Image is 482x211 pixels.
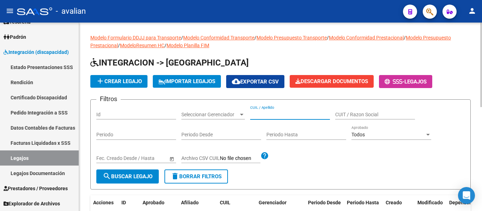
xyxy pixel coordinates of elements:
[96,169,159,184] button: Buscar Legajo
[158,78,215,85] span: IMPORTAR LEGAJOS
[181,155,220,161] span: Archivo CSV CUIL
[4,185,68,192] span: Prestadores / Proveedores
[103,173,152,180] span: Buscar Legajo
[232,79,279,85] span: Exportar CSV
[96,155,122,161] input: Fecha inicio
[153,75,221,88] button: IMPORTAR LEGAJOS
[4,48,69,56] span: Integración (discapacidad)
[220,200,230,205] span: CUIL
[181,112,239,118] span: Seleccionar Gerenciador
[128,155,163,161] input: Fecha fin
[404,79,427,85] span: Legajos
[329,35,404,41] a: Modelo Conformidad Prestacional
[220,155,260,162] input: Archivo CSV CUIL
[56,4,86,19] span: - avalian
[171,173,222,180] span: Borrar Filtros
[96,78,142,85] span: Crear Legajo
[4,33,26,41] span: Padrón
[96,94,121,104] h3: Filtros
[449,200,479,205] span: Dependencia
[103,172,111,180] mat-icon: search
[351,132,365,137] span: Todos
[260,151,269,160] mat-icon: help
[90,58,249,68] span: INTEGRACION -> [GEOGRAPHIC_DATA]
[168,155,175,162] button: Open calendar
[96,77,104,85] mat-icon: add
[181,200,199,205] span: Afiliado
[308,200,341,205] span: Periodo Desde
[167,43,209,48] a: Modelo Planilla FIM
[121,200,126,205] span: ID
[295,78,368,85] span: Descargar Documentos
[290,75,374,88] button: Descargar Documentos
[90,35,181,41] a: Modelo Formulario DDJJ para Transporte
[257,35,327,41] a: Modelo Presupuesto Transporte
[93,200,114,205] span: Acciones
[90,75,147,88] button: Crear Legajo
[417,200,443,205] span: Modificado
[347,200,379,205] span: Periodo Hasta
[232,77,240,86] mat-icon: cloud_download
[386,200,402,205] span: Creado
[120,43,164,48] a: ModeloResumen HC
[143,200,164,205] span: Aprobado
[4,200,60,207] span: Explorador de Archivos
[458,187,475,204] div: Open Intercom Messenger
[226,75,284,88] button: Exportar CSV
[183,35,254,41] a: Modelo Conformidad Transporte
[164,169,228,184] button: Borrar Filtros
[6,7,14,15] mat-icon: menu
[379,75,432,88] button: -Legajos
[468,7,476,15] mat-icon: person
[259,200,287,205] span: Gerenciador
[171,172,179,180] mat-icon: delete
[385,79,404,85] span: -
